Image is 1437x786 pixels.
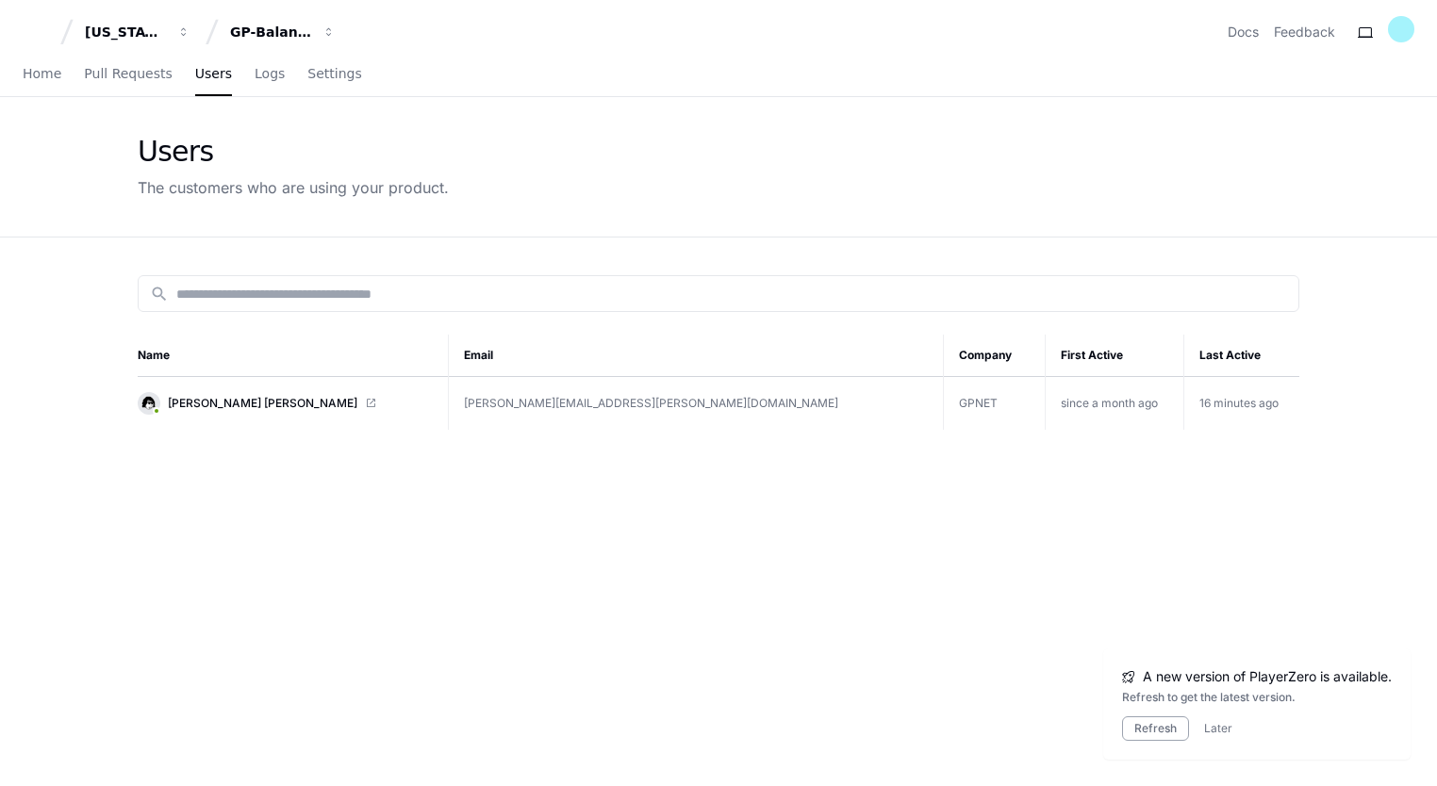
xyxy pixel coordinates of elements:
td: [PERSON_NAME][EMAIL_ADDRESS][PERSON_NAME][DOMAIN_NAME] [448,377,943,431]
span: Pull Requests [84,68,172,79]
div: GP-Balancing [230,23,311,41]
td: 16 minutes ago [1183,377,1299,431]
a: Pull Requests [84,53,172,96]
span: Logs [255,68,285,79]
th: Company [943,335,1046,377]
span: Settings [307,68,361,79]
div: [US_STATE] Pacific [85,23,166,41]
mat-icon: search [150,285,169,303]
button: Feedback [1274,23,1335,41]
td: since a month ago [1046,377,1184,431]
a: Logs [255,53,285,96]
button: Later [1204,721,1232,736]
div: Refresh to get the latest version. [1122,690,1392,705]
th: Email [448,335,943,377]
th: Name [138,335,448,377]
a: Docs [1228,23,1259,41]
span: A new version of PlayerZero is available. [1143,667,1392,686]
div: The customers who are using your product. [138,176,449,199]
button: Refresh [1122,716,1189,741]
span: Users [195,68,232,79]
a: Settings [307,53,361,96]
th: First Active [1046,335,1184,377]
a: Users [195,53,232,96]
div: Users [138,135,449,169]
td: GPNET [943,377,1046,431]
span: Home [23,68,61,79]
button: [US_STATE] Pacific [77,15,198,49]
span: [PERSON_NAME] [PERSON_NAME] [168,396,357,411]
a: Home [23,53,61,96]
button: GP-Balancing [223,15,343,49]
a: [PERSON_NAME] [PERSON_NAME] [138,392,433,415]
th: Last Active [1183,335,1299,377]
img: 15.svg [140,394,157,412]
